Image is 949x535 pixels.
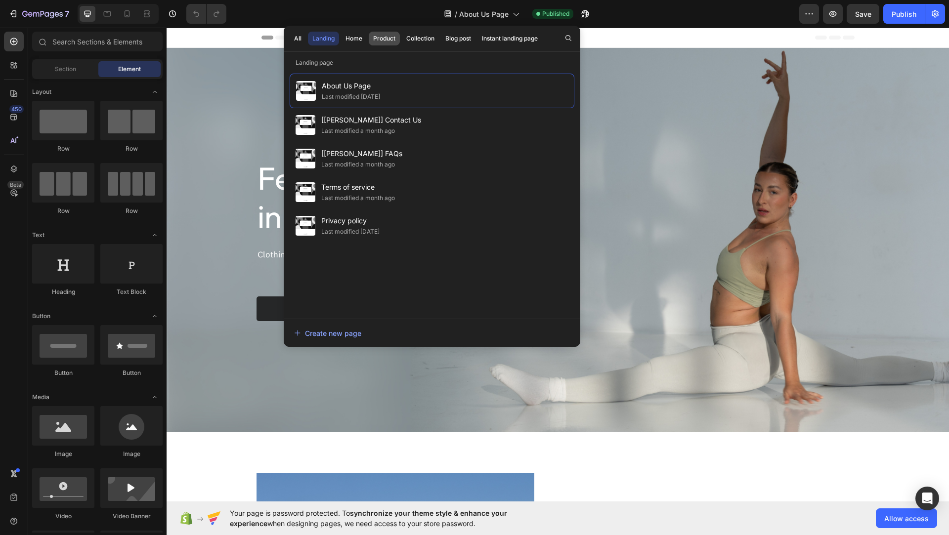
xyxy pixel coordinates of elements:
[100,288,163,296] div: Text Block
[100,512,163,521] div: Video Banner
[100,450,163,458] div: Image
[321,215,380,227] span: Privacy policy
[32,450,94,458] div: Image
[321,126,395,136] div: Last modified a month ago
[294,34,302,43] div: All
[459,9,509,19] span: About Us Page
[32,393,49,402] span: Media
[477,32,542,45] button: Instant landing page
[321,193,395,203] div: Last modified a month ago
[883,4,925,24] button: Publish
[321,181,395,193] span: Terms of service
[100,144,163,153] div: Row
[290,32,306,45] button: All
[321,160,395,169] div: Last modified a month ago
[147,227,163,243] span: Toggle open
[147,389,163,405] span: Toggle open
[876,508,937,528] button: Allow access
[100,369,163,377] div: Button
[406,34,434,43] div: Collection
[321,227,380,237] div: Last modified [DATE]
[322,80,380,92] span: About Us Page
[441,32,475,45] button: Blog post
[341,32,367,45] button: Home
[32,231,44,240] span: Text
[308,32,339,45] button: Landing
[321,114,421,126] span: [[PERSON_NAME]] Contact Us
[32,87,51,96] span: Layout
[9,105,24,113] div: 450
[65,8,69,20] p: 7
[445,34,471,43] div: Blog post
[167,28,949,501] iframe: Design area
[482,34,538,43] div: Instant landing page
[4,4,74,24] button: 7
[32,144,94,153] div: Row
[294,328,361,338] div: Create new page
[147,84,163,100] span: Toggle open
[100,206,163,215] div: Row
[186,4,226,24] div: Undo/Redo
[284,58,580,68] p: Landing page
[402,32,439,45] button: Collection
[7,181,24,189] div: Beta
[312,34,335,43] div: Landing
[542,9,569,18] span: Published
[147,308,163,324] span: Toggle open
[32,312,50,321] span: Button
[915,487,939,510] div: Open Intercom Messenger
[455,9,457,19] span: /
[32,369,94,377] div: Button
[32,32,163,51] input: Search Sections & Elements
[321,148,402,160] span: [[PERSON_NAME]] FAQs
[32,206,94,215] div: Row
[345,34,362,43] div: Home
[230,508,546,529] span: Your page is password protected. To when designing pages, we need access to your store password.
[118,65,141,74] span: Element
[373,34,395,43] div: Product
[322,92,380,102] div: Last modified [DATE]
[855,10,871,18] span: Save
[892,9,916,19] div: Publish
[32,288,94,296] div: Heading
[32,512,94,521] div: Video
[369,32,400,45] button: Product
[230,509,507,528] span: synchronize your theme style & enhance your experience
[847,4,879,24] button: Save
[884,513,929,524] span: Allow access
[55,65,76,74] span: Section
[294,323,570,343] button: Create new page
